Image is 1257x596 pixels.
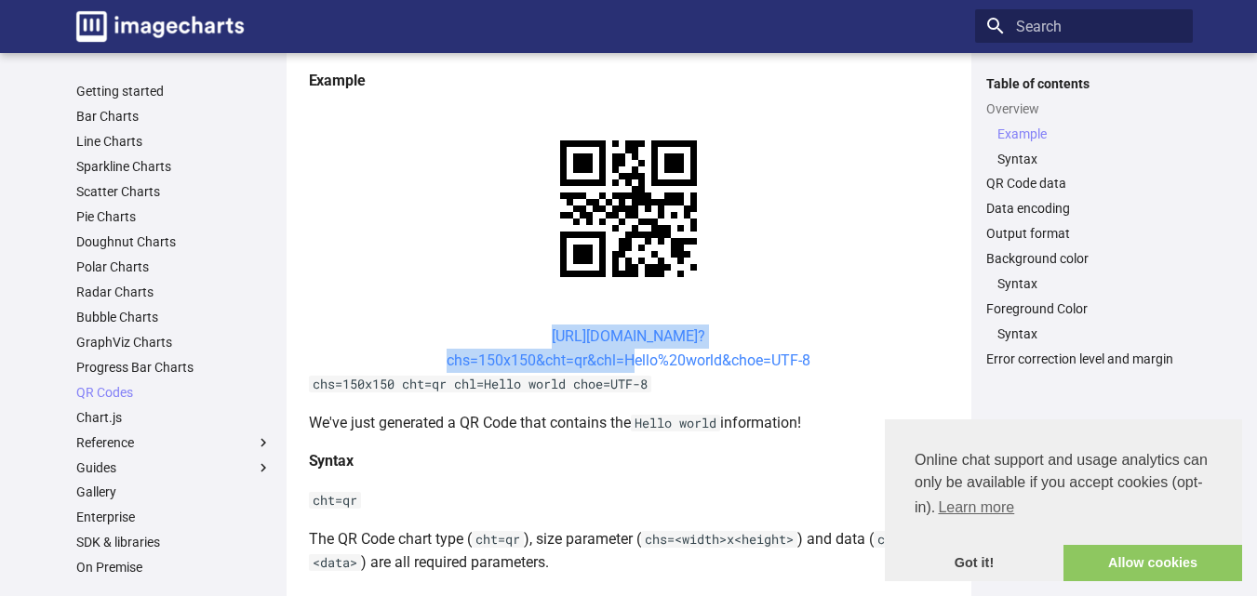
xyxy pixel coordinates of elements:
[76,133,272,150] a: Line Charts
[76,208,272,225] a: Pie Charts
[472,531,524,548] code: cht=qr
[986,175,1182,192] a: QR Code data
[76,158,272,175] a: Sparkline Charts
[76,233,272,250] a: Doughnut Charts
[76,258,272,275] a: Polar Charts
[309,376,651,392] code: chs=150x150 cht=qr chl=Hello world choe=UTF-8
[309,411,949,435] p: We've just generated a QR Code that contains the information!
[631,415,720,431] code: Hello world
[975,75,1193,368] nav: Table of contents
[309,449,949,473] h4: Syntax
[885,419,1242,581] div: cookieconsent
[76,309,272,325] a: Bubble Charts
[986,225,1182,242] a: Output format
[309,527,949,575] p: The QR Code chart type ( ), size parameter ( ) and data ( ) are all required parameters.
[76,409,272,426] a: Chart.js
[975,75,1193,92] label: Table of contents
[986,351,1182,367] a: Error correction level and margin
[997,151,1182,167] a: Syntax
[76,11,244,42] img: logo
[986,126,1182,167] nav: Overview
[1063,545,1242,582] a: allow cookies
[76,434,272,451] label: Reference
[76,483,272,500] a: Gallery
[986,325,1182,342] nav: Foreground Color
[76,359,272,376] a: Progress Bar Charts
[997,275,1182,292] a: Syntax
[986,100,1182,117] a: Overview
[997,126,1182,142] a: Example
[76,183,272,200] a: Scatter Charts
[76,334,272,351] a: GraphViz Charts
[76,83,272,99] a: Getting started
[69,4,251,49] a: Image-Charts documentation
[885,545,1063,582] a: dismiss cookie message
[641,531,797,548] code: chs=<width>x<height>
[447,327,810,369] a: [URL][DOMAIN_NAME]?chs=150x150&cht=qr&chl=Hello%20world&choe=UTF-8
[76,534,272,550] a: SDK & libraries
[309,492,361,509] code: cht=qr
[986,300,1182,317] a: Foreground Color
[76,284,272,300] a: Radar Charts
[76,108,272,125] a: Bar Charts
[76,459,272,476] label: Guides
[76,384,272,401] a: QR Codes
[528,108,729,310] img: chart
[986,250,1182,267] a: Background color
[76,509,272,525] a: Enterprise
[997,325,1182,342] a: Syntax
[975,9,1193,43] input: Search
[309,69,949,93] h4: Example
[935,494,1017,522] a: learn more about cookies
[76,559,272,576] a: On Premise
[986,275,1182,292] nav: Background color
[915,449,1212,522] span: Online chat support and usage analytics can only be available if you accept cookies (opt-in).
[986,200,1182,217] a: Data encoding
